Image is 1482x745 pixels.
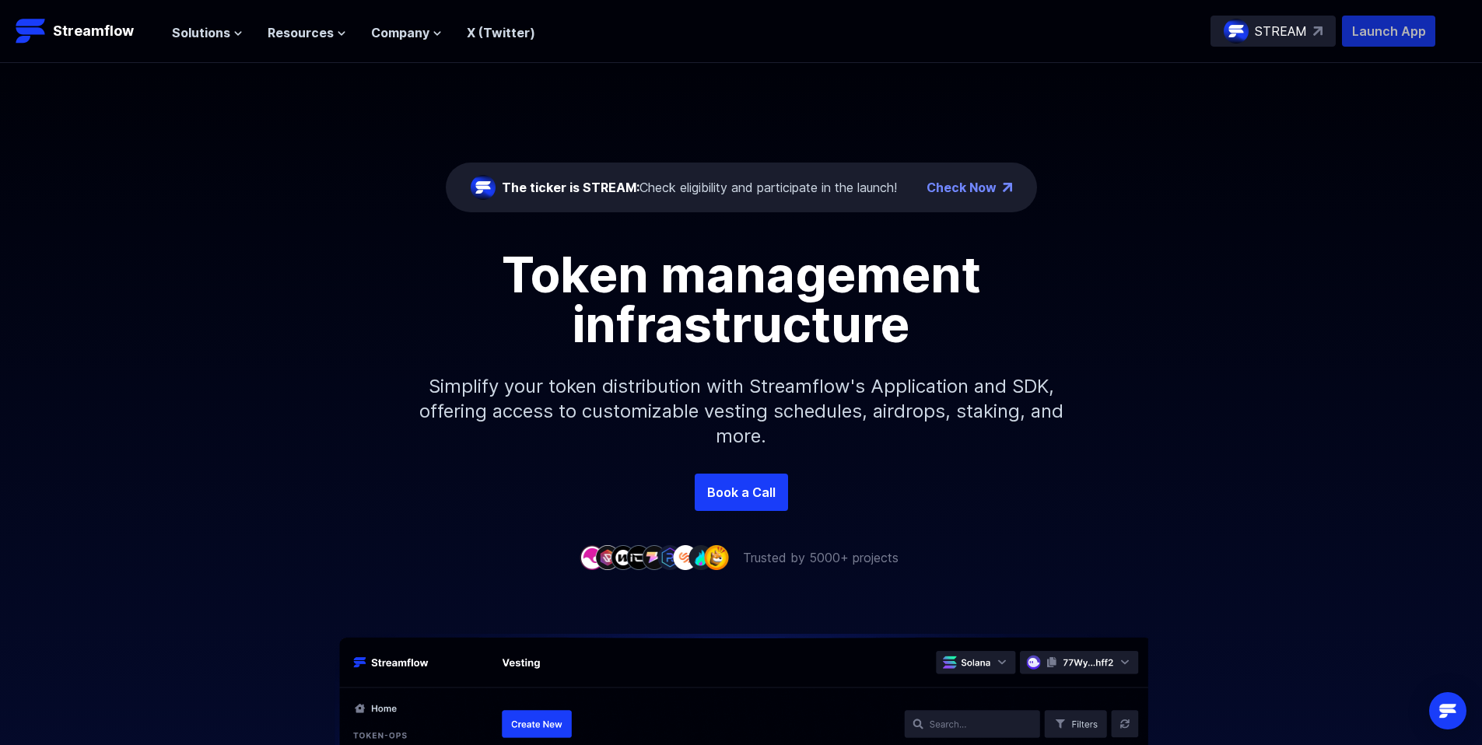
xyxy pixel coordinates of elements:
h1: Token management infrastructure [391,250,1091,349]
img: company-4 [626,545,651,569]
p: Trusted by 5000+ projects [743,548,899,567]
img: company-3 [611,545,636,569]
div: Check eligibility and participate in the launch! [502,178,897,197]
a: Streamflow [16,16,156,47]
button: Launch App [1342,16,1435,47]
button: Solutions [172,23,243,42]
p: Streamflow [53,20,134,42]
p: Simplify your token distribution with Streamflow's Application and SDK, offering access to custom... [407,349,1076,474]
img: company-6 [657,545,682,569]
img: company-7 [673,545,698,569]
img: Streamflow Logo [16,16,47,47]
span: Resources [268,23,334,42]
img: streamflow-logo-circle.png [1224,19,1249,44]
img: company-2 [595,545,620,569]
span: Company [371,23,429,42]
img: top-right-arrow.png [1003,183,1012,192]
p: STREAM [1255,22,1307,40]
img: company-8 [688,545,713,569]
button: Company [371,23,442,42]
a: Book a Call [695,474,788,511]
div: Open Intercom Messenger [1429,692,1466,729]
button: Resources [268,23,346,42]
span: The ticker is STREAM: [502,180,639,195]
a: X (Twitter) [467,25,535,40]
a: STREAM [1210,16,1336,47]
img: top-right-arrow.svg [1313,26,1323,36]
img: company-9 [704,545,729,569]
img: company-1 [580,545,604,569]
img: company-5 [642,545,667,569]
span: Solutions [172,23,230,42]
a: Check Now [927,178,997,197]
img: streamflow-logo-circle.png [471,175,496,200]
